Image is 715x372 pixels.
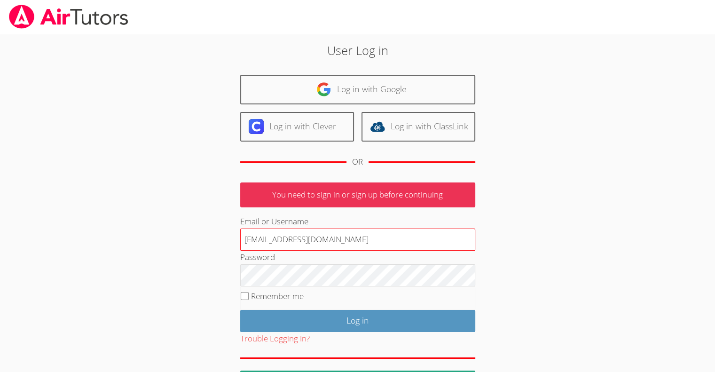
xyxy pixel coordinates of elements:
label: Remember me [251,291,304,301]
a: Log in with Clever [240,112,354,142]
a: Log in with Google [240,75,475,104]
label: Email or Username [240,216,308,227]
img: classlink-logo-d6bb404cc1216ec64c9a2012d9dc4662098be43eaf13dc465df04b49fa7ab582.svg [370,119,385,134]
div: OR [352,155,363,169]
img: clever-logo-6eab21bc6e7a338710f1a6ff85c0baf02591cd810cc4098c63d3a4b26e2feb20.svg [249,119,264,134]
img: airtutors_banner-c4298cdbf04f3fff15de1276eac7730deb9818008684d7c2e4769d2f7ddbe033.png [8,5,129,29]
input: Log in [240,310,475,332]
a: Log in with ClassLink [361,112,475,142]
button: Trouble Logging In? [240,332,310,346]
img: google-logo-50288ca7cdecda66e5e0955fdab243c47b7ad437acaf1139b6f446037453330a.svg [316,82,331,97]
h2: User Log in [165,41,550,59]
p: You need to sign in or sign up before continuing [240,182,475,207]
label: Password [240,252,275,262]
